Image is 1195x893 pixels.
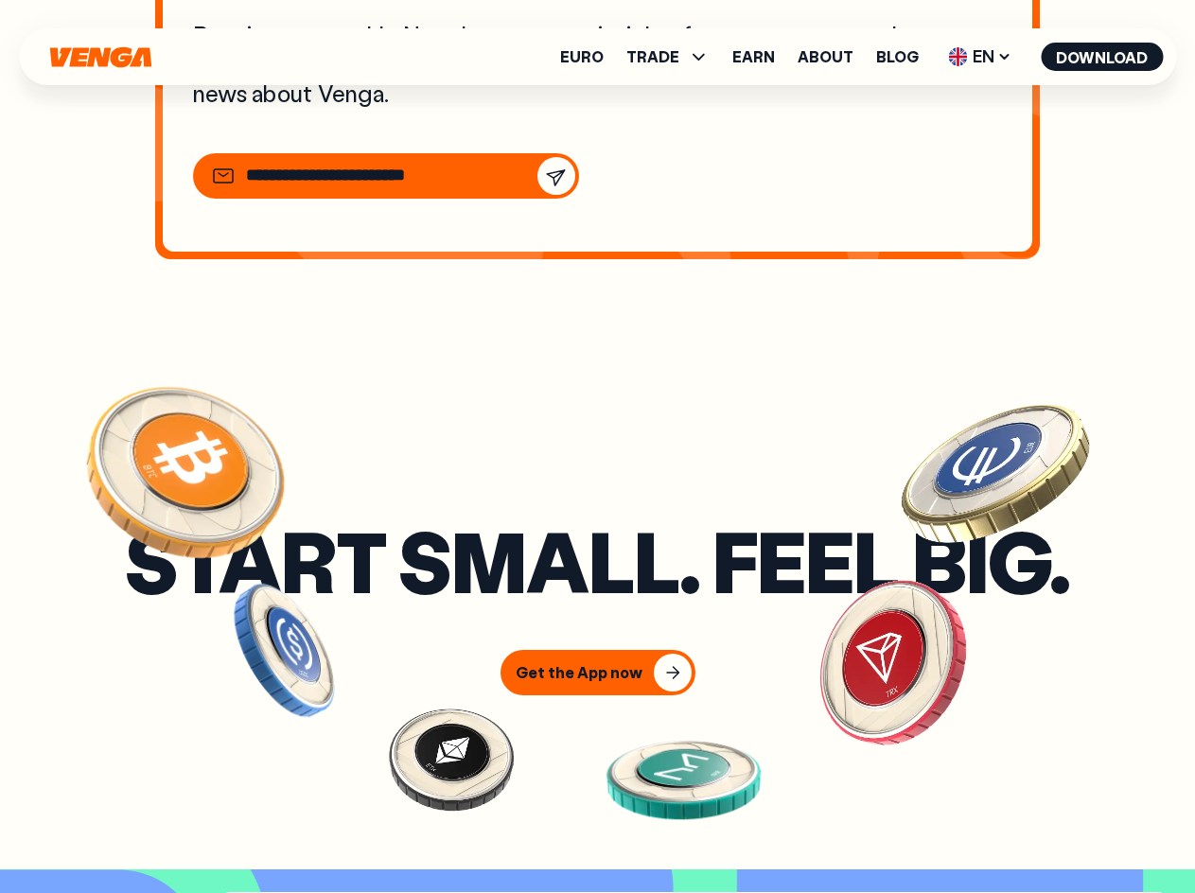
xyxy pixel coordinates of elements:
[1041,43,1163,71] button: Download
[501,650,695,695] button: Get the App now
[125,524,1069,597] h3: Start small. Feel big.
[626,49,679,64] span: TRADE
[876,356,1116,598] img: EURO
[732,49,775,64] a: Earn
[876,49,919,64] a: Blog
[537,157,575,195] button: Subscribe
[774,545,1010,779] img: TRX
[560,49,604,64] a: Euro
[948,47,967,66] img: flag-uk
[47,46,153,68] svg: Home
[363,671,539,847] img: ETH
[193,20,1002,109] p: Receive our weekly Newsletter to get insights from our team members on what’s happening in crypto...
[798,49,853,64] a: About
[626,45,710,68] span: TRADE
[516,663,642,682] div: Get the App now
[941,42,1018,72] span: EN
[584,682,784,865] img: MKR
[45,361,326,610] img: BTC
[201,567,369,735] img: USDC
